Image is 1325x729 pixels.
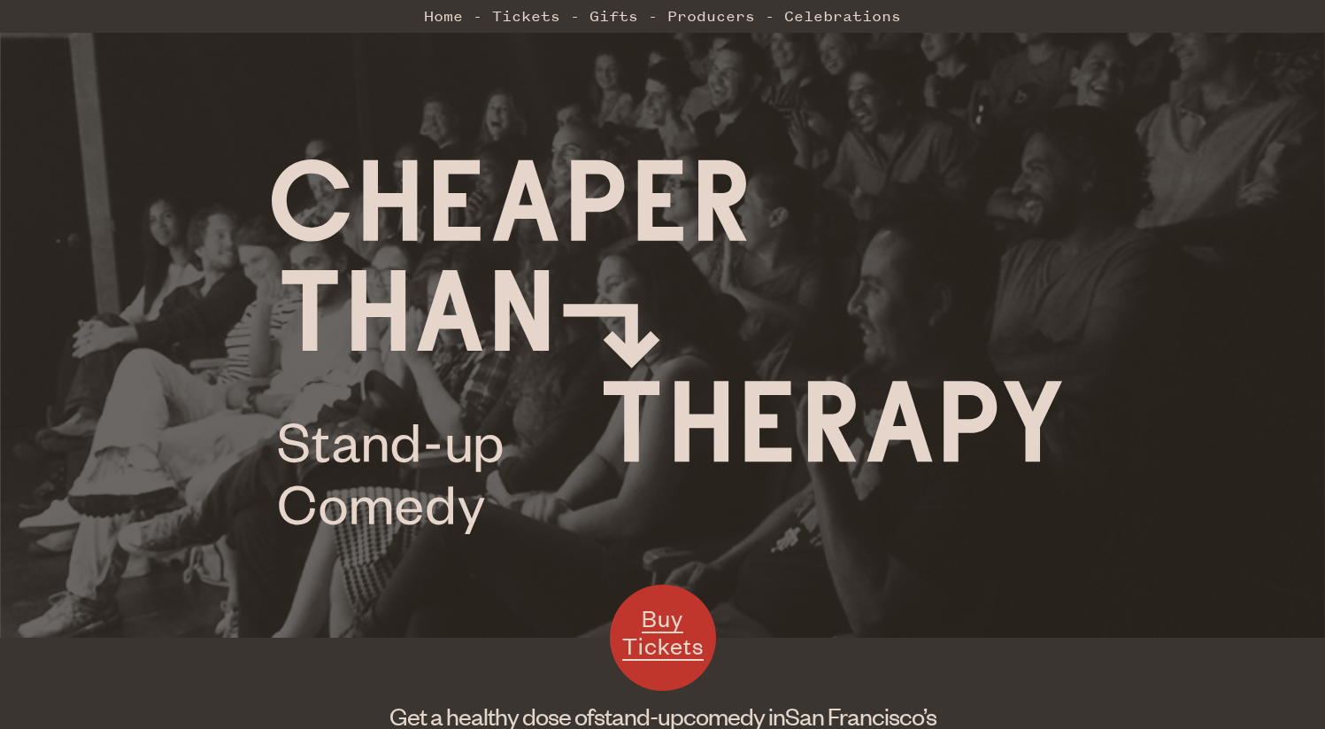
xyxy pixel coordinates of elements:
img: Cheaper Than Therapy logo [272,159,1061,534]
span: Buy Tickets [622,603,704,661]
a: Buy Tickets [610,585,716,691]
